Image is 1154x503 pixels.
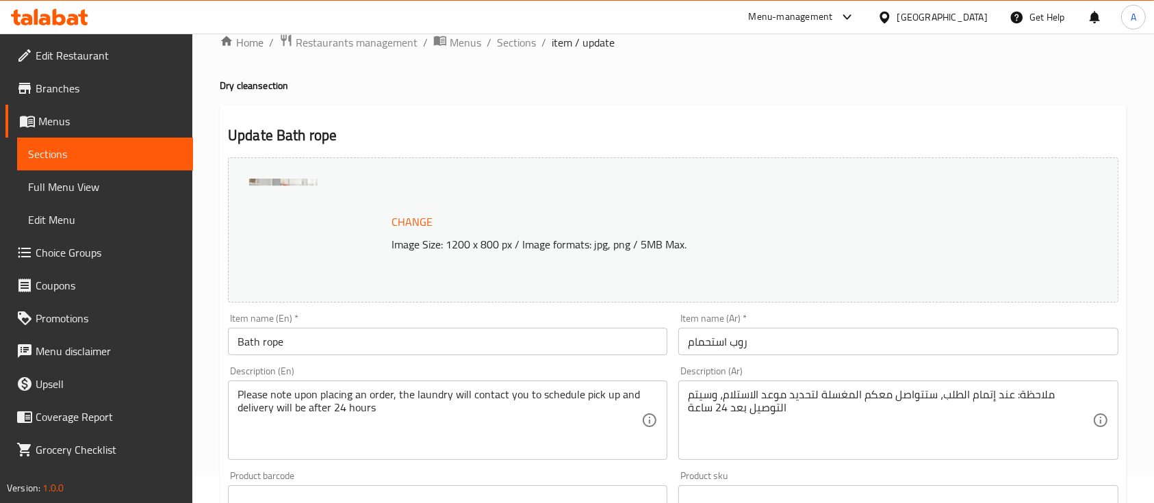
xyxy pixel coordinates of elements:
[392,212,433,232] span: Change
[36,47,182,64] span: Edit Restaurant
[228,125,1118,146] h2: Update Bath rope
[36,343,182,359] span: Menu disclaimer
[1131,10,1136,25] span: A
[5,72,193,105] a: Branches
[28,179,182,195] span: Full Menu View
[5,39,193,72] a: Edit Restaurant
[897,10,988,25] div: [GEOGRAPHIC_DATA]
[249,179,318,247] img: Screenshot_20250907_13052638928365656098029.png
[386,208,438,236] button: Change
[238,388,641,453] textarea: Please note upon placing an order, the laundry will contact you to schedule pick up and delivery ...
[5,269,193,302] a: Coupons
[36,244,182,261] span: Choice Groups
[5,105,193,138] a: Menus
[17,170,193,203] a: Full Menu View
[749,9,833,25] div: Menu-management
[28,146,182,162] span: Sections
[552,34,615,51] span: item / update
[220,34,264,51] a: Home
[17,203,193,236] a: Edit Menu
[487,34,491,51] li: /
[5,236,193,269] a: Choice Groups
[36,441,182,458] span: Grocery Checklist
[279,34,418,51] a: Restaurants management
[36,409,182,425] span: Coverage Report
[497,34,536,51] a: Sections
[450,34,481,51] span: Menus
[541,34,546,51] li: /
[7,479,40,497] span: Version:
[678,328,1118,355] input: Enter name Ar
[42,479,64,497] span: 1.0.0
[220,79,1127,92] h4: Dry clean section
[36,310,182,326] span: Promotions
[5,367,193,400] a: Upsell
[36,376,182,392] span: Upsell
[386,236,1022,253] p: Image Size: 1200 x 800 px / Image formats: jpg, png / 5MB Max.
[296,34,418,51] span: Restaurants management
[5,400,193,433] a: Coverage Report
[28,211,182,228] span: Edit Menu
[5,335,193,367] a: Menu disclaimer
[36,277,182,294] span: Coupons
[228,328,667,355] input: Enter name En
[269,34,274,51] li: /
[433,34,481,51] a: Menus
[220,34,1127,51] nav: breadcrumb
[38,113,182,129] span: Menus
[5,302,193,335] a: Promotions
[5,433,193,466] a: Grocery Checklist
[17,138,193,170] a: Sections
[423,34,428,51] li: /
[36,80,182,96] span: Branches
[688,388,1092,453] textarea: ملاحظة: عند إتمام الطلب، ستتواصل معكم المغسلة لتحديد موعد الاستلام، وسيتم التوصيل بعد 24 ساعة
